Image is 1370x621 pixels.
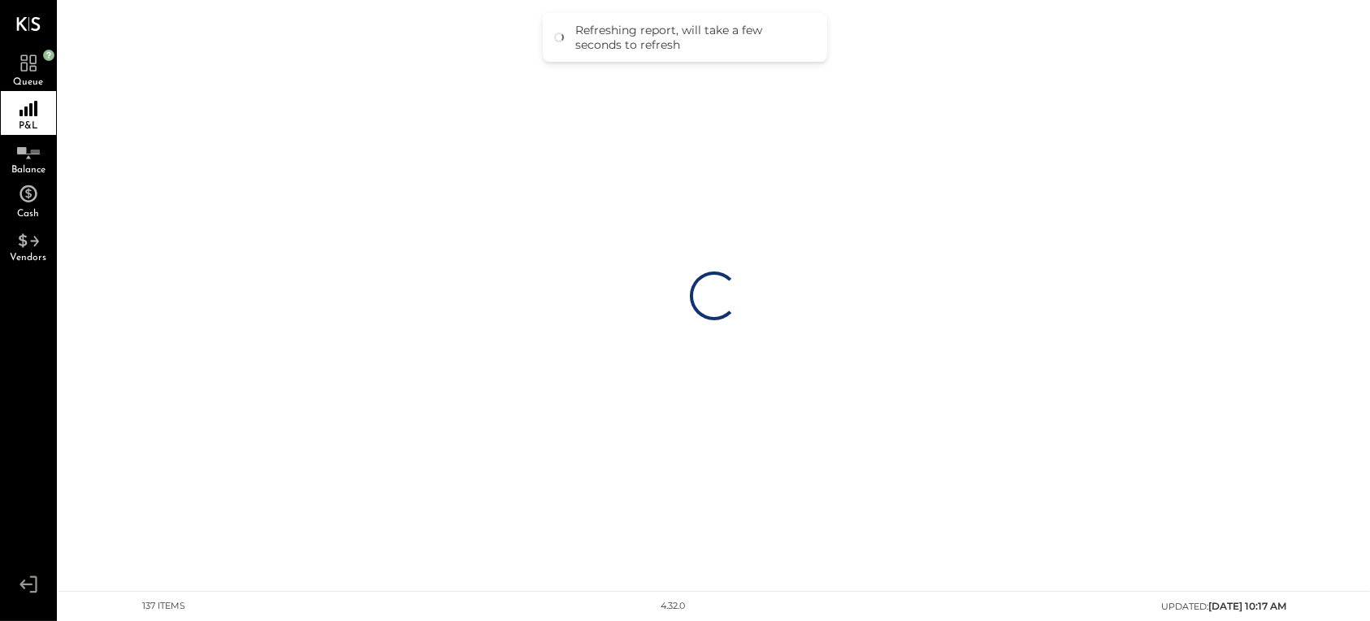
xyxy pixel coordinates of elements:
[1208,600,1286,612] span: [DATE] 10:17 AM
[1,223,56,267] a: Vendors
[661,600,686,613] div: 4.32.0
[575,23,811,52] div: Refreshing report, will take a few seconds to refresh
[11,165,46,175] span: Balance
[14,77,44,87] span: Queue
[1,47,56,91] a: Queue
[1161,599,1286,614] div: UPDATED:
[18,209,40,219] span: Cash
[142,600,185,613] div: 137 items
[1,135,56,179] a: Balance
[19,121,38,131] span: P&L
[11,253,47,263] span: Vendors
[1,179,56,223] a: Cash
[1,91,56,135] a: P&L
